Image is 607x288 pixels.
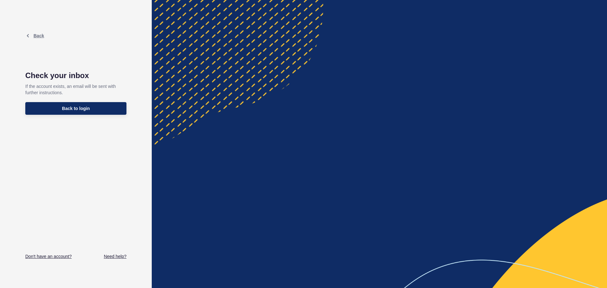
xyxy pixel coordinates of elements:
span: Back to login [62,105,90,112]
span: Back [34,33,44,38]
p: If the account exists, an email will be sent with further instructions. [25,80,126,99]
a: Back [25,33,44,38]
a: Need help? [104,253,126,260]
a: Don't have an account? [25,253,72,260]
h1: Check your inbox [25,71,126,80]
button: Back to login [25,102,126,115]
